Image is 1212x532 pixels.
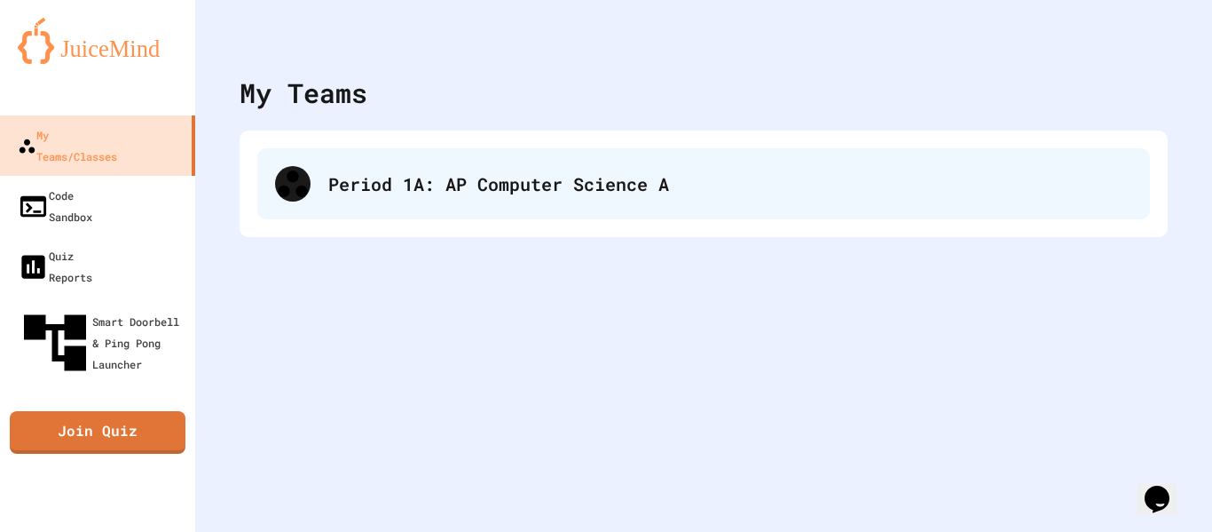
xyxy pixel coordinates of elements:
div: My Teams [240,73,367,113]
div: Period 1A: AP Computer Science A [257,148,1150,219]
div: My Teams/Classes [18,124,117,167]
a: Join Quiz [10,411,185,454]
div: Code Sandbox [18,185,92,227]
div: Period 1A: AP Computer Science A [328,171,1132,197]
div: Smart Doorbell & Ping Pong Launcher [18,306,188,380]
div: Quiz Reports [18,245,92,288]
img: logo-orange.svg [18,18,177,64]
iframe: chat widget [1137,461,1194,514]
